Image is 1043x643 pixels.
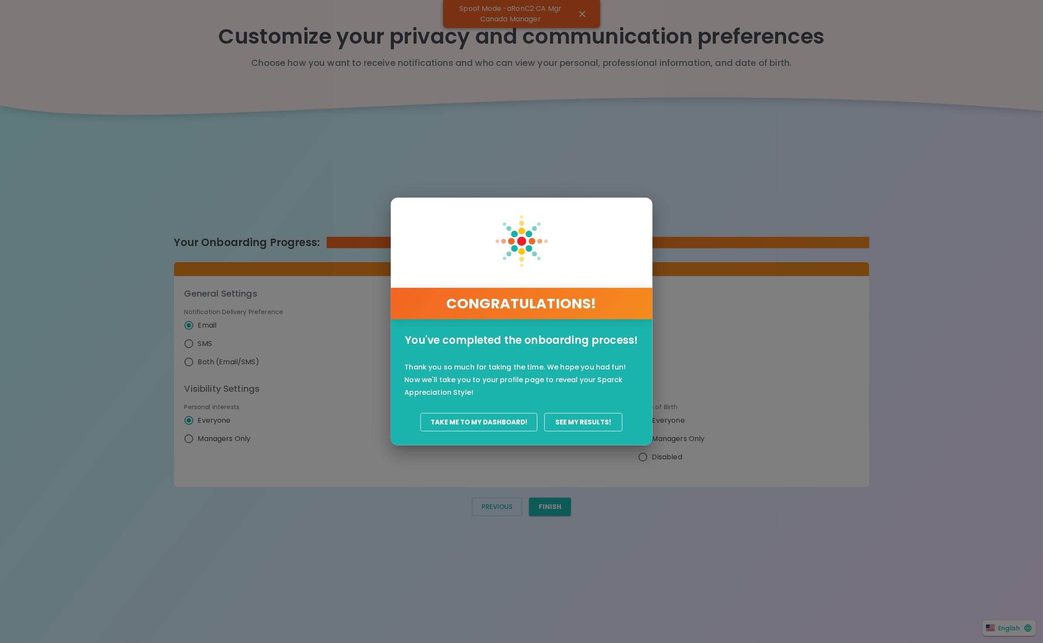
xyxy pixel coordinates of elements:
[421,413,537,431] button: Take Me To My Dashboard!
[405,295,639,312] h4: CONGRATULATIONS!
[405,361,639,399] p: Thank you so much for taking the time. We hope you had fun! Now we'll take you to your profile pa...
[496,215,548,267] img: Sparck onboarding finish banner
[405,333,639,347] p: You've completed the onboarding process!
[544,413,622,431] button: See my results!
